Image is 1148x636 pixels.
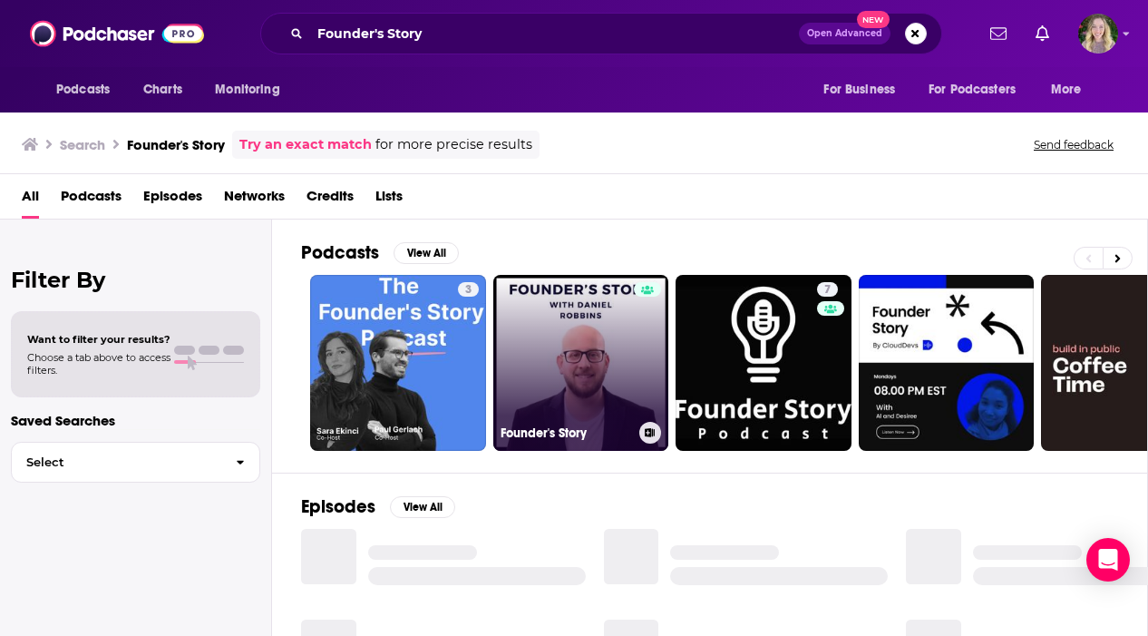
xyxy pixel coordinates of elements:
[458,282,479,297] a: 3
[799,23,890,44] button: Open AdvancedNew
[983,18,1014,49] a: Show notifications dropdown
[301,495,455,518] a: EpisodesView All
[811,73,918,107] button: open menu
[1086,538,1130,582] div: Open Intercom Messenger
[1038,73,1104,107] button: open menu
[676,275,851,451] a: 7
[1028,137,1119,152] button: Send feedback
[375,134,532,155] span: for more precise results
[60,136,105,153] h3: Search
[131,73,193,107] a: Charts
[394,242,459,264] button: View All
[390,496,455,518] button: View All
[301,495,375,518] h2: Episodes
[1078,14,1118,54] button: Show profile menu
[1078,14,1118,54] span: Logged in as lauren19365
[929,77,1016,103] span: For Podcasters
[824,281,831,299] span: 7
[1078,14,1118,54] img: User Profile
[239,134,372,155] a: Try an exact match
[27,351,170,377] span: Choose a tab above to access filters.
[56,77,110,103] span: Podcasts
[11,412,260,429] p: Saved Searches
[44,73,133,107] button: open menu
[12,456,221,468] span: Select
[501,426,632,441] h3: Founder's Story
[11,267,260,293] h2: Filter By
[143,77,182,103] span: Charts
[143,181,202,219] a: Episodes
[30,16,204,51] img: Podchaser - Follow, Share and Rate Podcasts
[306,181,354,219] a: Credits
[817,282,838,297] a: 7
[807,29,882,38] span: Open Advanced
[465,281,472,299] span: 3
[493,275,669,451] a: Founder's Story
[11,442,260,483] button: Select
[857,11,890,28] span: New
[27,333,170,346] span: Want to filter your results?
[260,13,942,54] div: Search podcasts, credits, & more...
[823,77,895,103] span: For Business
[310,19,799,48] input: Search podcasts, credits, & more...
[22,181,39,219] a: All
[202,73,303,107] button: open menu
[1051,77,1082,103] span: More
[917,73,1042,107] button: open menu
[61,181,122,219] a: Podcasts
[224,181,285,219] a: Networks
[1028,18,1056,49] a: Show notifications dropdown
[301,241,459,264] a: PodcastsView All
[301,241,379,264] h2: Podcasts
[310,275,486,451] a: 3
[215,77,279,103] span: Monitoring
[375,181,403,219] a: Lists
[127,136,225,153] h3: Founder's Story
